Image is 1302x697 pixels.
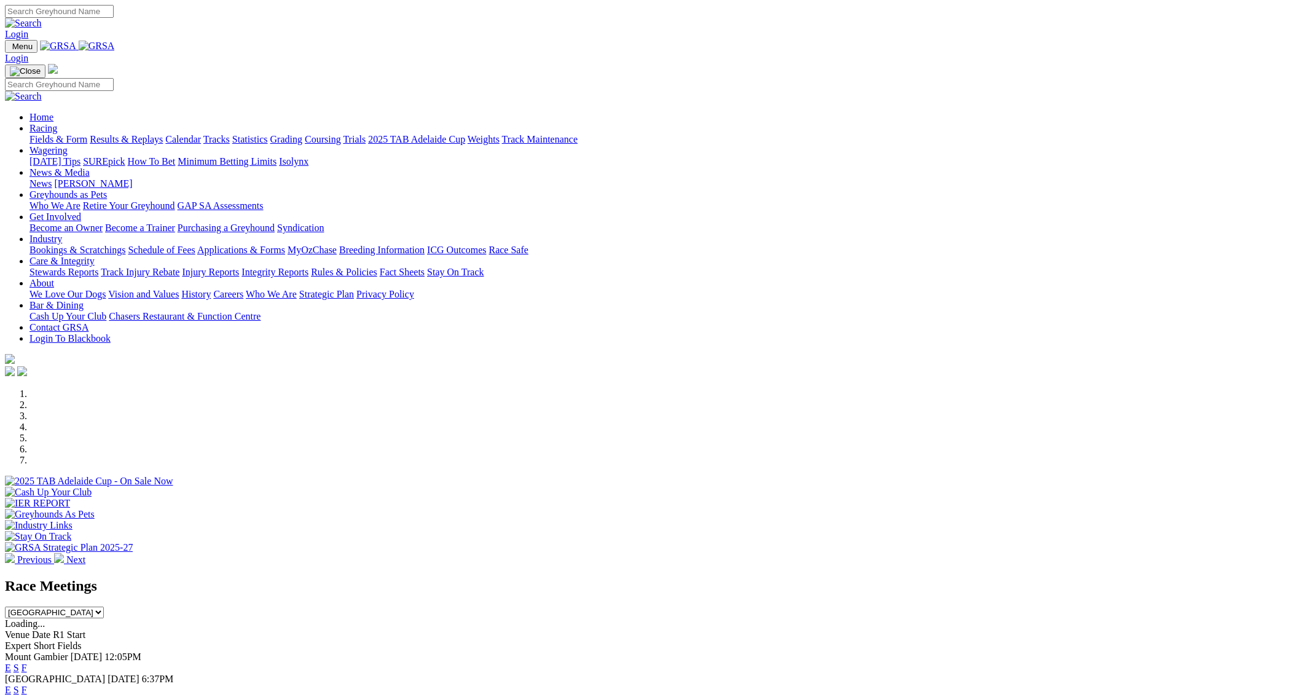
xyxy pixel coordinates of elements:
[29,200,1297,211] div: Greyhounds as Pets
[5,674,105,684] span: [GEOGRAPHIC_DATA]
[5,40,37,53] button: Toggle navigation
[66,554,85,565] span: Next
[427,267,484,277] a: Stay On Track
[29,311,106,321] a: Cash Up Your Club
[380,267,425,277] a: Fact Sheets
[83,156,125,167] a: SUREpick
[54,178,132,189] a: [PERSON_NAME]
[241,267,308,277] a: Integrity Reports
[108,289,179,299] a: Vision and Values
[5,91,42,102] img: Search
[29,112,53,122] a: Home
[29,156,1297,167] div: Wagering
[29,267,98,277] a: Stewards Reports
[5,509,95,520] img: Greyhounds As Pets
[311,267,377,277] a: Rules & Policies
[14,663,19,673] a: S
[29,134,1297,145] div: Racing
[29,189,107,200] a: Greyhounds as Pets
[5,554,54,565] a: Previous
[29,333,111,344] a: Login To Blackbook
[5,520,73,531] img: Industry Links
[29,311,1297,322] div: Bar & Dining
[29,123,57,133] a: Racing
[29,222,103,233] a: Become an Owner
[5,65,45,78] button: Toggle navigation
[29,145,68,156] a: Wagering
[57,640,81,651] span: Fields
[29,289,106,299] a: We Love Our Dogs
[5,5,114,18] input: Search
[10,66,41,76] img: Close
[128,245,195,255] a: Schedule of Fees
[5,487,92,498] img: Cash Up Your Club
[54,554,85,565] a: Next
[299,289,354,299] a: Strategic Plan
[17,554,52,565] span: Previous
[305,134,341,144] a: Coursing
[5,663,11,673] a: E
[5,685,11,695] a: E
[488,245,528,255] a: Race Safe
[427,245,486,255] a: ICG Outcomes
[339,245,425,255] a: Breeding Information
[104,652,141,662] span: 12:05PM
[29,322,88,333] a: Contact GRSA
[5,618,45,629] span: Loading...
[29,178,1297,189] div: News & Media
[48,64,58,74] img: logo-grsa-white.png
[105,222,175,233] a: Become a Trainer
[343,134,366,144] a: Trials
[109,311,261,321] a: Chasers Restaurant & Function Centre
[29,200,80,211] a: Who We Are
[213,289,243,299] a: Careers
[22,663,27,673] a: F
[108,674,139,684] span: [DATE]
[356,289,414,299] a: Privacy Policy
[368,134,465,144] a: 2025 TAB Adelaide Cup
[178,156,276,167] a: Minimum Betting Limits
[29,256,95,266] a: Care & Integrity
[279,156,308,167] a: Isolynx
[203,134,230,144] a: Tracks
[197,245,285,255] a: Applications & Forms
[5,53,28,63] a: Login
[5,531,71,542] img: Stay On Track
[270,134,302,144] a: Grading
[5,652,68,662] span: Mount Gambier
[5,640,31,651] span: Expert
[90,134,163,144] a: Results & Replays
[17,366,27,376] img: twitter.svg
[29,278,54,288] a: About
[53,629,85,640] span: R1 Start
[5,542,133,553] img: GRSA Strategic Plan 2025-27
[40,41,76,52] img: GRSA
[34,640,55,651] span: Short
[5,578,1297,594] h2: Race Meetings
[468,134,500,144] a: Weights
[165,134,201,144] a: Calendar
[5,29,28,39] a: Login
[29,178,52,189] a: News
[29,245,1297,256] div: Industry
[29,267,1297,278] div: Care & Integrity
[12,42,33,51] span: Menu
[29,156,80,167] a: [DATE] Tips
[5,498,70,509] img: IER REPORT
[5,629,29,640] span: Venue
[5,354,15,364] img: logo-grsa-white.png
[5,78,114,91] input: Search
[277,222,324,233] a: Syndication
[5,366,15,376] img: facebook.svg
[71,652,103,662] span: [DATE]
[79,41,115,52] img: GRSA
[288,245,337,255] a: MyOzChase
[182,267,239,277] a: Injury Reports
[502,134,578,144] a: Track Maintenance
[142,674,174,684] span: 6:37PM
[5,18,42,29] img: Search
[54,553,64,563] img: chevron-right-pager-white.svg
[29,289,1297,300] div: About
[29,300,84,310] a: Bar & Dining
[128,156,176,167] a: How To Bet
